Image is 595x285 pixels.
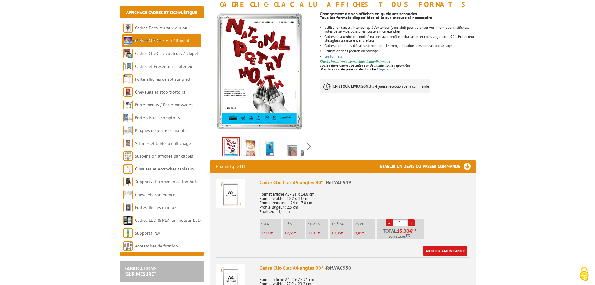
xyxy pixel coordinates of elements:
[397,228,409,233] span: 13,00
[135,89,185,95] a: Chevalets et stop trottoirs
[123,126,133,135] img: Plaques de porte et murales
[216,160,245,173] p: Prix indiqué HT
[135,217,201,223] a: Cadres LED & PLV lumineuses LED
[123,228,133,238] img: Supports PLV
[123,177,133,186] img: Supports de communication bois
[326,265,351,271] span: Réf.VAC950
[324,44,475,48] li: Cadres extra-plats d'épaisseur hors tout 14 mm, utilisation sens portrait ou paysage
[210,11,309,135] img: affichage_lumineux_215534_image_anime.gif
[216,179,245,208] img: Cadre Clic-Clac A5 angles 90°
[320,12,475,16] p: Changement de vos affiches en quelques secondes
[260,188,470,214] p: Format affiche A5 - 21 x 14,8 cm Format visible : 20.2 x 13 cm Format hors tout : 24 x 17.8 cm Pr...
[331,222,352,226] p: 16 à 24
[123,216,133,225] img: Cadres LED & PLV lumineuses LED
[285,230,294,236] span: 12,35
[135,205,176,210] a: Porte-affiches muraux
[243,139,258,158] img: affichage_lumineux_215534_1.gif
[135,115,180,120] a: Porte-visuels comptoirs
[262,139,277,158] img: cadres_aluminium_clic_clac_vac949_fleches.jpg
[123,203,133,212] img: Porte-affiches muraux
[123,62,133,71] img: Cadres et Présentoirs Extérieur
[135,51,198,56] a: Cadres Clic-Clac couleurs à clapet
[326,179,351,186] span: Réf.VAC949
[135,76,190,82] a: Porte-affiches de sol sur pied
[223,138,239,157] img: affichage_lumineux_215534_image_anime.gif
[135,243,178,249] a: Accessoires de fixation
[380,160,476,173] h3: Etablir un devis ou passer commande
[135,38,190,43] a: Cadres Clic-Clac Alu Clippant
[135,153,193,159] a: Suspension affiches par câbles
[123,113,133,122] img: Porte-visuels comptoirs
[135,179,198,185] a: Supports de communication bois
[308,231,328,235] p: €
[324,49,475,53] li: Utilisation sens portrait ou paysage.
[124,265,156,277] a: FABRICATIONS"Sur Mesure"
[135,140,191,146] a: Vitrines et tableaux affichage
[123,190,133,199] img: Chevalets conférence
[331,230,341,236] span: 10,05
[378,228,424,239] p: Total
[355,231,375,235] p: €
[321,67,395,71] a: Voir la vidéo du principe du clic-clacCliquez-ici !
[123,74,133,84] img: Porte-affiches de sol sur pied
[389,234,410,239] span: Soit €
[355,222,375,226] p: 25 et +
[261,222,281,226] p: 1 à 4
[576,266,592,282] img: Cookies (fenêtre modale)
[423,246,467,256] a: Ajouter à mon panier
[412,228,416,232] sup: HT
[123,23,133,33] img: Cadres Deco Muraux Alu ou Bois
[123,164,133,174] img: Cimaises et Accroches tableaux
[320,16,475,19] p: Tous les formats disponibles et le sur-mesure si nécessaire
[135,64,194,69] a: Cadres et Présentoirs Extérieur
[395,234,404,239] span: 15,60
[320,79,430,93] p: à réception de la commande
[123,241,133,251] img: Accessoires de fixation
[331,231,352,235] p: €
[320,63,410,68] em: Toutes dimensions spéciales sur demande, toutes quantités
[123,25,187,43] a: Cadres Deco Muraux Alu ou [GEOGRAPHIC_DATA]
[282,139,297,158] img: cadre_clic_clac_a5_angles90_vac949_950_951_952_953_955_956_959_960_957.jpg
[135,230,160,236] a: Supports PLV
[123,151,133,161] img: Suspension affiches par câbles
[135,102,193,108] a: Porte-menus / Porte-messages
[333,84,386,89] strong: EN STOCK, LIVRAISON 3 à 4 jours
[285,222,305,226] p: 5 à 9
[261,231,281,235] p: €
[123,139,133,148] img: Vitrines et tableaux affichage
[324,54,342,59] a: Les formats
[408,219,415,226] a: +
[301,139,316,158] img: affichage_lumineux_215534_17.jpg
[320,59,390,64] font: Stocks importants disponibles immédiatement
[324,26,475,33] li: Utilisation tant à l'intérieur qu'à l'extérieur (sous abri) pour valoriser vos informations, affi...
[355,230,362,236] span: 9,05
[135,128,188,133] a: Plaques de porte et murales
[308,222,328,226] p: 10 à 15
[135,192,175,197] a: Chevalets conférence
[406,234,410,237] sup: TTC
[260,179,470,186] div: Cadre Clic-Clac A5 angles 90° -
[308,230,318,236] span: 11,15
[321,67,377,71] span: Voir la vidéo du principe du clic-clac
[386,219,393,226] a: -
[135,166,194,172] a: Cimaises et Accroches tableaux
[306,141,312,151] span: Next
[285,231,305,235] p: €
[573,264,595,285] button: Cookies (fenêtre modale)
[123,49,133,58] img: Cadres Clic-Clac couleurs à clapet
[123,100,133,109] img: Porte-menus / Porte-messages
[126,10,197,15] a: Affichage Cadres et Signalétique
[123,87,133,97] img: Chevalets et stop trottoirs
[261,230,271,236] span: 13,00
[324,35,475,42] li: Cadres en aluminium anodisé naturel avec profilés rabattables et coins angle droit 90°. Protecteu...
[409,228,412,233] span: €
[260,264,470,272] div: Cadre Clic-Clac A4 angles 90° -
